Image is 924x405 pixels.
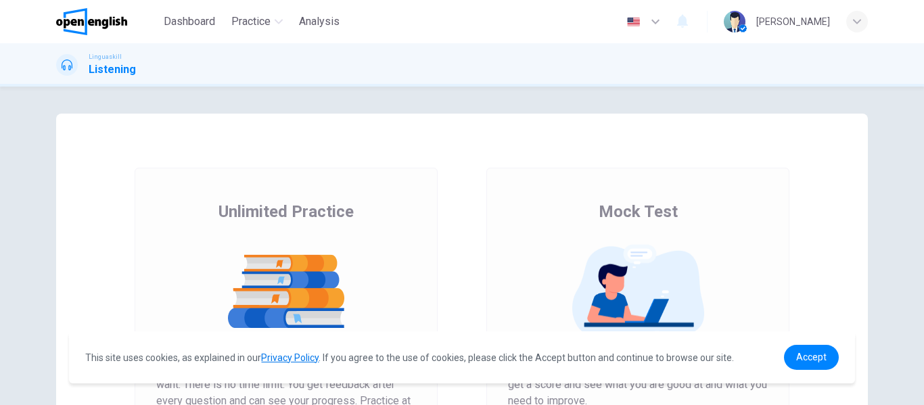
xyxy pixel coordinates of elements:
[85,352,734,363] span: This site uses cookies, as explained in our . If you agree to the use of cookies, please click th...
[299,14,340,30] span: Analysis
[226,9,288,34] button: Practice
[784,345,839,370] a: dismiss cookie message
[56,8,158,35] a: OpenEnglish logo
[724,11,745,32] img: Profile picture
[599,201,678,222] span: Mock Test
[56,8,127,35] img: OpenEnglish logo
[158,9,221,34] button: Dashboard
[164,14,215,30] span: Dashboard
[796,352,827,362] span: Accept
[261,352,319,363] a: Privacy Policy
[625,17,642,27] img: en
[89,52,122,62] span: Linguaskill
[89,62,136,78] h1: Listening
[231,14,271,30] span: Practice
[294,9,345,34] button: Analysis
[69,331,854,383] div: cookieconsent
[218,201,354,222] span: Unlimited Practice
[756,14,830,30] div: [PERSON_NAME]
